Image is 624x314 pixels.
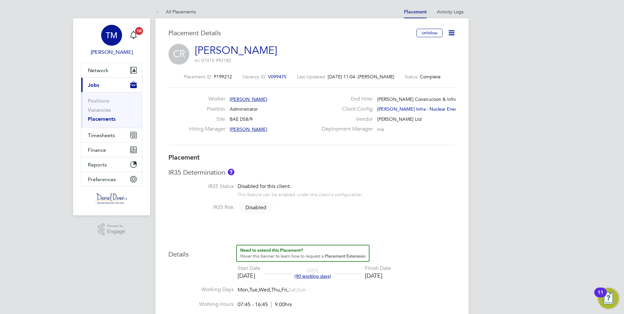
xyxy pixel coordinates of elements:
h3: IR35 Determination [168,168,456,177]
span: [PERSON_NAME] Ltd [377,116,422,122]
span: Disabled for this client. [238,183,291,190]
a: 10 [127,25,140,46]
span: Sat, [289,287,297,293]
span: Finance [88,147,106,153]
span: V099475 [268,74,287,80]
label: Client Config [318,106,373,113]
div: This feature can be enabled under this client's configuration. [238,190,363,197]
a: Placements [88,116,116,122]
button: Network [81,63,142,77]
button: How to extend a Placement? [236,245,369,262]
h3: Details [168,245,456,259]
label: Vendor [318,116,373,123]
span: Preferences [88,176,116,182]
a: Go to home page [81,193,142,204]
span: Jobs [88,82,99,88]
label: Working Days [168,286,234,293]
label: Hiring Manager [189,126,225,133]
span: 10 [135,27,143,35]
label: Last Updated [297,74,325,80]
label: Deployment Manager [318,126,373,133]
button: About IR35 [228,169,234,175]
button: Jobs [81,78,142,92]
span: [DATE] 11:04 - [328,74,358,80]
b: Placement [168,153,200,161]
a: Placement [404,9,427,15]
button: Timesheets [81,128,142,142]
button: Preferences [81,172,142,186]
span: Sun [297,287,306,293]
label: End Hirer [318,96,373,102]
label: Site [189,116,225,123]
span: BAE D58/9 [230,116,253,122]
span: Timesheets [88,132,115,138]
span: (90 working days) [294,273,331,279]
span: Fri, [281,287,289,293]
label: IR35 Risk [168,204,234,211]
span: Wed, [259,287,271,293]
button: Finance [81,143,142,157]
nav: Main navigation [73,18,150,215]
span: n/a [377,126,384,132]
button: Reports [81,157,142,172]
span: Reports [88,162,107,168]
span: Complete [420,74,441,80]
button: Open Resource Center, 11 new notifications [598,288,619,309]
a: Powered byEngage [98,223,126,236]
a: [PERSON_NAME] [195,44,277,57]
span: CR [168,44,189,65]
label: Vacancy ID [242,74,265,80]
h3: Placement Details [168,29,412,37]
span: [PERSON_NAME] Infra - Nuclear Energ… [377,106,464,112]
button: Unfollow [416,29,443,37]
span: Network [88,67,108,73]
label: Placement ID [184,74,211,80]
span: Mon, [238,287,249,293]
a: Vacancies [88,107,111,113]
span: [PERSON_NAME] [230,96,267,102]
span: [PERSON_NAME] Construction & Infrast… [377,96,464,102]
label: Worker [189,96,225,102]
div: DAYS [291,267,334,279]
label: IR35 Status [168,183,234,190]
div: Finish Date [365,265,391,272]
span: TM [106,31,117,39]
span: Tom Meachin [81,48,142,56]
div: [DATE] [238,272,260,279]
a: All Placements [155,9,196,15]
label: Status [405,74,417,80]
span: Engage [107,229,125,234]
div: 11 [598,292,603,301]
div: Start Date [238,265,260,272]
span: Disabled [239,201,273,214]
span: Administrator [230,106,258,112]
img: danielowen-logo-retina.png [95,193,128,204]
label: Position [189,106,225,113]
div: Jobs [81,92,142,128]
span: m: 07415 992182 [195,57,231,63]
a: Activity Logs [437,9,463,15]
div: [DATE] [365,272,391,279]
a: TM[PERSON_NAME] [81,25,142,56]
span: Powered by [107,223,125,229]
span: [PERSON_NAME] [358,74,394,80]
label: Working Hours [168,301,234,308]
a: Positions [88,98,109,104]
div: 07:45 - 16:45 [238,301,292,308]
span: P199212 [214,74,232,80]
span: [PERSON_NAME] [230,126,267,132]
span: Thu, [271,287,281,293]
span: 9.00hrs [271,301,292,308]
span: Tue, [249,287,259,293]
